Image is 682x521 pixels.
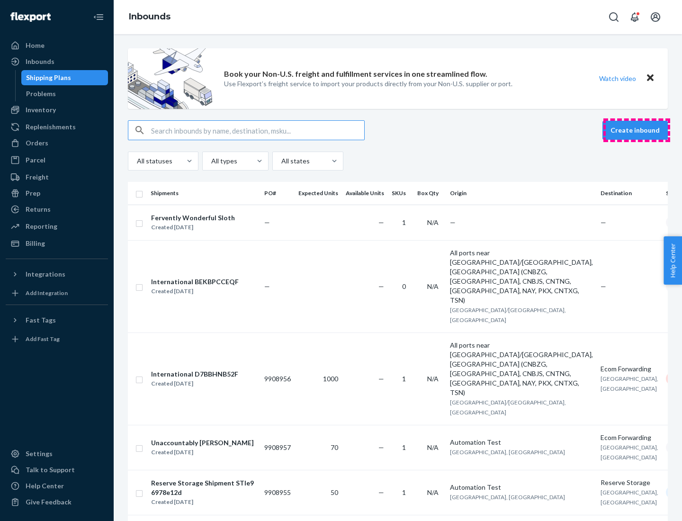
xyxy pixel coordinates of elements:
[6,119,108,135] a: Replenishments
[427,488,439,496] span: N/A
[644,72,656,85] button: Close
[260,425,295,470] td: 9908957
[388,182,413,205] th: SKUs
[602,121,668,140] button: Create inbound
[260,182,295,205] th: PO#
[26,172,49,182] div: Freight
[378,488,384,496] span: —
[427,282,439,290] span: N/A
[147,182,260,205] th: Shipments
[402,218,406,226] span: 1
[21,86,108,101] a: Problems
[601,282,606,290] span: —
[597,182,662,205] th: Destination
[450,483,593,492] div: Automation Test
[26,465,75,475] div: Talk to Support
[6,494,108,510] button: Give Feedback
[402,443,406,451] span: 1
[26,122,76,132] div: Replenishments
[6,38,108,53] a: Home
[260,332,295,425] td: 9908956
[6,286,108,301] a: Add Integration
[450,399,566,416] span: [GEOGRAPHIC_DATA]/[GEOGRAPHIC_DATA], [GEOGRAPHIC_DATA]
[151,448,254,457] div: Created [DATE]
[6,332,108,347] a: Add Fast Tag
[601,444,658,461] span: [GEOGRAPHIC_DATA], [GEOGRAPHIC_DATA]
[224,69,487,80] p: Book your Non-U.S. freight and fulfillment services in one streamlined flow.
[151,287,239,296] div: Created [DATE]
[151,478,256,497] div: Reserve Storage Shipment STIe96978e12d
[450,494,565,501] span: [GEOGRAPHIC_DATA], [GEOGRAPHIC_DATA]
[601,364,658,374] div: Ecom Forwarding
[10,12,51,22] img: Flexport logo
[26,155,45,165] div: Parcel
[26,41,45,50] div: Home
[601,489,658,506] span: [GEOGRAPHIC_DATA], [GEOGRAPHIC_DATA]
[402,282,406,290] span: 0
[26,138,48,148] div: Orders
[21,70,108,85] a: Shipping Plans
[151,213,235,223] div: Fervently Wonderful Sloth
[593,72,642,85] button: Watch video
[26,335,60,343] div: Add Fast Tag
[6,153,108,168] a: Parcel
[323,375,338,383] span: 1000
[6,170,108,185] a: Freight
[151,369,238,379] div: International D7BBHNB52F
[6,478,108,494] a: Help Center
[601,478,658,487] div: Reserve Storage
[6,462,108,477] a: Talk to Support
[378,443,384,451] span: —
[26,73,71,82] div: Shipping Plans
[26,89,56,99] div: Problems
[378,375,384,383] span: —
[450,438,593,447] div: Automation Test
[26,205,51,214] div: Returns
[151,438,254,448] div: Unaccountably [PERSON_NAME]
[6,202,108,217] a: Returns
[26,315,56,325] div: Fast Tags
[129,11,170,22] a: Inbounds
[427,218,439,226] span: N/A
[446,182,597,205] th: Origin
[26,222,57,231] div: Reporting
[402,488,406,496] span: 1
[26,449,53,458] div: Settings
[26,189,40,198] div: Prep
[89,8,108,27] button: Close Navigation
[26,269,65,279] div: Integrations
[151,121,364,140] input: Search inbounds by name, destination, msku...
[6,446,108,461] a: Settings
[6,267,108,282] button: Integrations
[413,182,446,205] th: Box Qty
[264,218,270,226] span: —
[378,282,384,290] span: —
[450,248,593,305] div: All ports near [GEOGRAPHIC_DATA]/[GEOGRAPHIC_DATA], [GEOGRAPHIC_DATA] (CNBZG, [GEOGRAPHIC_DATA], ...
[26,497,72,507] div: Give Feedback
[601,433,658,442] div: Ecom Forwarding
[151,497,256,507] div: Created [DATE]
[450,449,565,456] span: [GEOGRAPHIC_DATA], [GEOGRAPHIC_DATA]
[6,54,108,69] a: Inbounds
[151,223,235,232] div: Created [DATE]
[378,218,384,226] span: —
[26,105,56,115] div: Inventory
[26,289,68,297] div: Add Integration
[604,8,623,27] button: Open Search Box
[331,443,338,451] span: 70
[260,470,295,515] td: 9908955
[664,236,682,285] button: Help Center
[136,156,137,166] input: All statuses
[342,182,388,205] th: Available Units
[450,306,566,323] span: [GEOGRAPHIC_DATA]/[GEOGRAPHIC_DATA], [GEOGRAPHIC_DATA]
[280,156,281,166] input: All states
[402,375,406,383] span: 1
[210,156,211,166] input: All types
[26,481,64,491] div: Help Center
[151,277,239,287] div: International BEKBPCCEQF
[26,239,45,248] div: Billing
[6,102,108,117] a: Inventory
[646,8,665,27] button: Open account menu
[601,375,658,392] span: [GEOGRAPHIC_DATA], [GEOGRAPHIC_DATA]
